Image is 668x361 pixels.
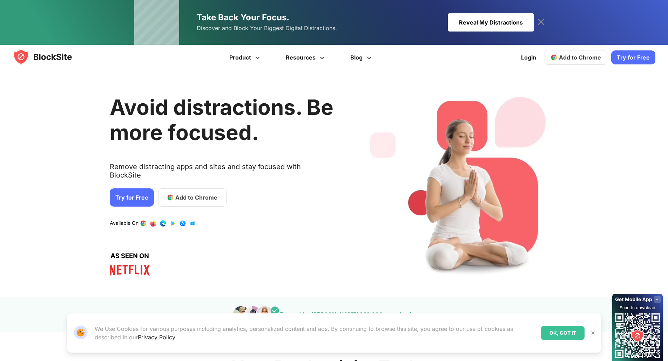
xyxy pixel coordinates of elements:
span: Discover and Block Your Biggest Digital Distractions. [197,23,337,33]
a: Login [517,49,540,66]
h1: Avoid distractions. Be more focused. [110,95,333,145]
text: Remove distracting apps and sites and stay focused with BlockSite [110,162,333,185]
span: Add to Chrome [175,193,217,202]
a: Try for Free [110,188,154,207]
a: Add to Chrome [158,188,227,207]
a: Product [217,45,274,70]
img: blocksite-icon.5d769676.svg [13,48,86,65]
a: Blog [338,45,385,70]
p: We Use Cookies for various purposes including analytics, personalized content and ads. By continu... [95,325,535,341]
span: Take Back Your Focus. [197,12,289,22]
a: Privacy Policy [138,334,175,341]
text: Available On [110,220,139,227]
div: Reveal My Distractions [448,13,534,32]
img: Close [590,330,596,336]
a: Resources [274,45,338,70]
button: Close [588,328,598,338]
span: Add to Chrome [559,54,601,61]
a: Try for Free [611,50,655,64]
img: chrome-icon.svg [551,54,558,61]
a: Add to Chrome [545,50,607,65]
div: OK, GOT IT [541,326,585,340]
